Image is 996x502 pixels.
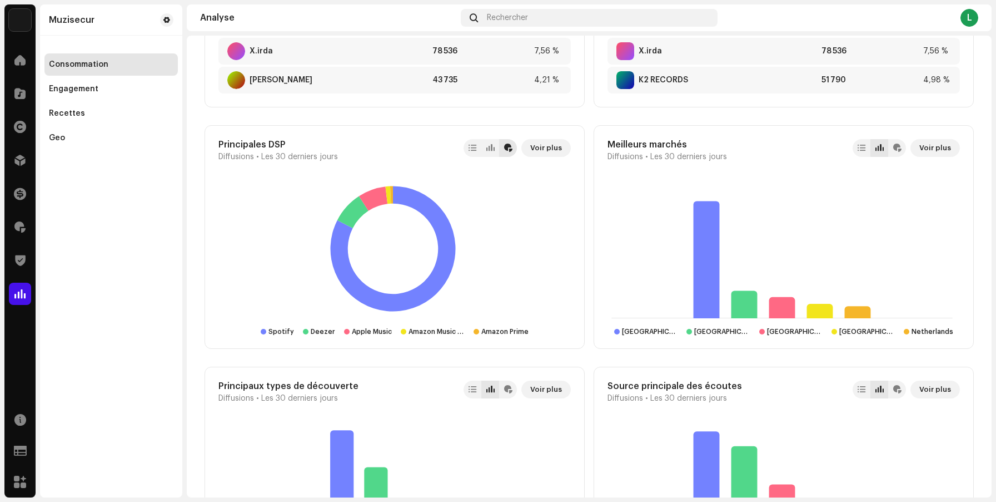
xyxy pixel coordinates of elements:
div: L [960,9,978,27]
div: 4,98 % [923,76,951,85]
div: Amazon Music Unlimited [409,327,464,336]
span: Voir plus [530,137,562,159]
span: Les 30 derniers jours [261,152,338,161]
span: Voir plus [919,378,951,401]
div: 51 790 [821,76,919,85]
re-m-nav-item: Engagement [44,78,178,100]
div: United States of America [694,327,750,336]
div: Analyse [200,13,456,22]
div: Amazon Prime [481,327,529,336]
div: Engagement [49,85,98,93]
span: Diffusions [607,394,643,403]
span: Les 30 derniers jours [650,152,727,161]
div: K2 RECORDS [639,76,688,85]
div: Source principale des écoutes [607,381,742,392]
div: Germany [767,327,823,336]
span: Voir plus [530,378,562,401]
div: X.irda [639,47,662,56]
div: Apple Music [352,327,392,336]
div: 43 735 [432,76,530,85]
div: X.irda [250,47,273,56]
span: Les 30 derniers jours [261,394,338,403]
img: 767b8677-5a56-4b46-abab-1c5a2eb5366a [9,9,31,31]
div: Meilleurs marchés [607,139,727,150]
div: 7,56 % [923,47,951,56]
span: Voir plus [919,137,951,159]
div: France [622,327,678,336]
div: 78 536 [821,47,919,56]
div: Spain [839,327,895,336]
div: 7,56 % [534,47,562,56]
span: • [256,394,259,403]
span: Les 30 derniers jours [650,394,727,403]
span: • [256,152,259,161]
div: Recettes [49,109,85,118]
button: Voir plus [910,381,960,398]
button: Voir plus [521,381,571,398]
div: Principaux types de découverte [218,381,358,392]
div: Deezer [311,327,335,336]
div: Netherlands [912,327,953,336]
span: • [645,152,648,161]
div: Geo [49,134,65,142]
div: Principales DSP [218,139,338,150]
re-m-nav-item: Consommation [44,53,178,76]
button: Voir plus [521,139,571,157]
span: Diffusions [607,152,643,161]
span: Diffusions [218,152,254,161]
re-m-nav-item: Geo [44,127,178,149]
div: 4,21 % [534,76,562,85]
div: Spotify [268,327,294,336]
button: Voir plus [910,139,960,157]
div: Gagala [250,76,312,85]
span: Rechercher [487,13,528,22]
div: 78 536 [432,47,530,56]
re-m-nav-item: Recettes [44,102,178,125]
span: Diffusions [218,394,254,403]
div: Muzisecur [49,16,94,24]
span: • [645,394,648,403]
div: Consommation [49,60,108,69]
